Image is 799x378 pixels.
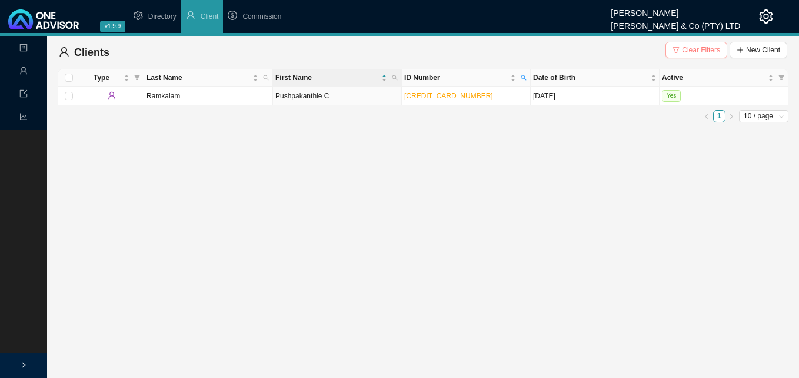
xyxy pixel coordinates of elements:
th: Date of Birth [531,69,660,87]
span: left [704,114,710,120]
span: filter [673,47,680,54]
span: Type [82,72,121,84]
span: dollar [228,11,237,20]
span: Clear Filters [682,44,720,56]
span: New Client [746,44,780,56]
span: search [389,69,400,86]
span: user [186,11,195,20]
span: filter [134,75,140,81]
li: 1 [713,110,725,122]
th: Last Name [144,69,273,87]
button: left [701,110,713,122]
span: search [518,69,529,86]
span: filter [778,75,784,81]
span: First Name [275,72,379,84]
span: import [19,85,28,105]
li: Previous Page [701,110,713,122]
span: search [392,75,398,81]
span: Active [662,72,765,84]
button: New Client [730,42,787,58]
span: user [108,91,116,100]
td: Ramkalam [144,87,273,105]
span: search [521,75,527,81]
button: Clear Filters [665,42,727,58]
span: setting [759,9,773,24]
th: Type [79,69,144,87]
li: Next Page [725,110,738,122]
span: Clients [74,47,109,58]
span: Commission [242,12,281,21]
a: [CREDIT_CARD_NUMBER] [404,92,493,100]
span: filter [776,69,787,86]
span: setting [134,11,143,20]
span: filter [132,69,142,86]
span: user [59,47,69,57]
img: 2df55531c6924b55f21c4cf5d4484680-logo-light.svg [8,9,79,29]
div: [PERSON_NAME] [611,3,740,16]
span: search [263,75,269,81]
span: search [261,69,271,86]
span: Directory [148,12,177,21]
span: Last Name [147,72,250,84]
button: right [725,110,738,122]
span: right [20,362,27,369]
span: 10 / page [744,111,784,122]
td: Pushpakanthie C [273,87,402,105]
span: plus [737,47,744,54]
span: user [19,62,28,82]
th: Active [660,69,788,87]
span: Yes [662,90,681,102]
div: [PERSON_NAME] & Co (PTY) LTD [611,16,740,29]
div: Page Size [739,110,788,122]
span: Date of Birth [533,72,648,84]
span: right [728,114,734,120]
td: [DATE] [531,87,660,105]
span: v1.9.9 [100,21,125,32]
th: ID Number [402,69,531,87]
span: line-chart [19,108,28,128]
span: Client [201,12,219,21]
span: profile [19,39,28,59]
span: ID Number [404,72,508,84]
a: 1 [714,111,725,122]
